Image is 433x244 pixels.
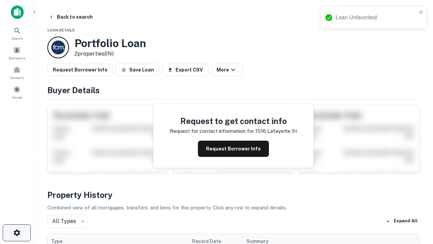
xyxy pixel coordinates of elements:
[255,127,297,135] p: 1516 lafayette st
[11,5,24,19] img: capitalize-icon.png
[46,11,95,23] button: Back to search
[47,64,113,76] button: Request Borrower Info
[384,216,419,226] button: Expand All
[2,63,32,82] a: Contacts
[2,44,32,62] a: Borrowers
[47,204,419,212] p: Combined view of all mortgages, transfers, and liens for this property. Click any row to expand d...
[2,83,32,101] a: Saved
[170,127,254,135] p: Request for contact information for
[12,95,22,100] span: Saved
[399,168,433,201] iframe: Chat Widget
[47,215,88,228] div: All Types
[12,36,23,41] span: Search
[47,84,419,96] h4: Buyer Details
[116,64,159,76] button: Save Loan
[211,64,243,76] button: More
[170,115,297,127] h4: Request to get contact info
[419,9,424,16] button: close
[198,141,269,157] button: Request Borrower Info
[74,50,146,58] p: 2 properties (IN)
[10,75,24,80] span: Contacts
[9,55,25,61] span: Borrowers
[336,14,417,22] div: Loan Unfavorited
[47,189,419,201] h4: Property History
[74,37,146,50] h3: Portfolio Loan
[47,28,75,32] span: Loan Details
[162,64,208,76] button: Export CSV
[2,24,32,42] a: Search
